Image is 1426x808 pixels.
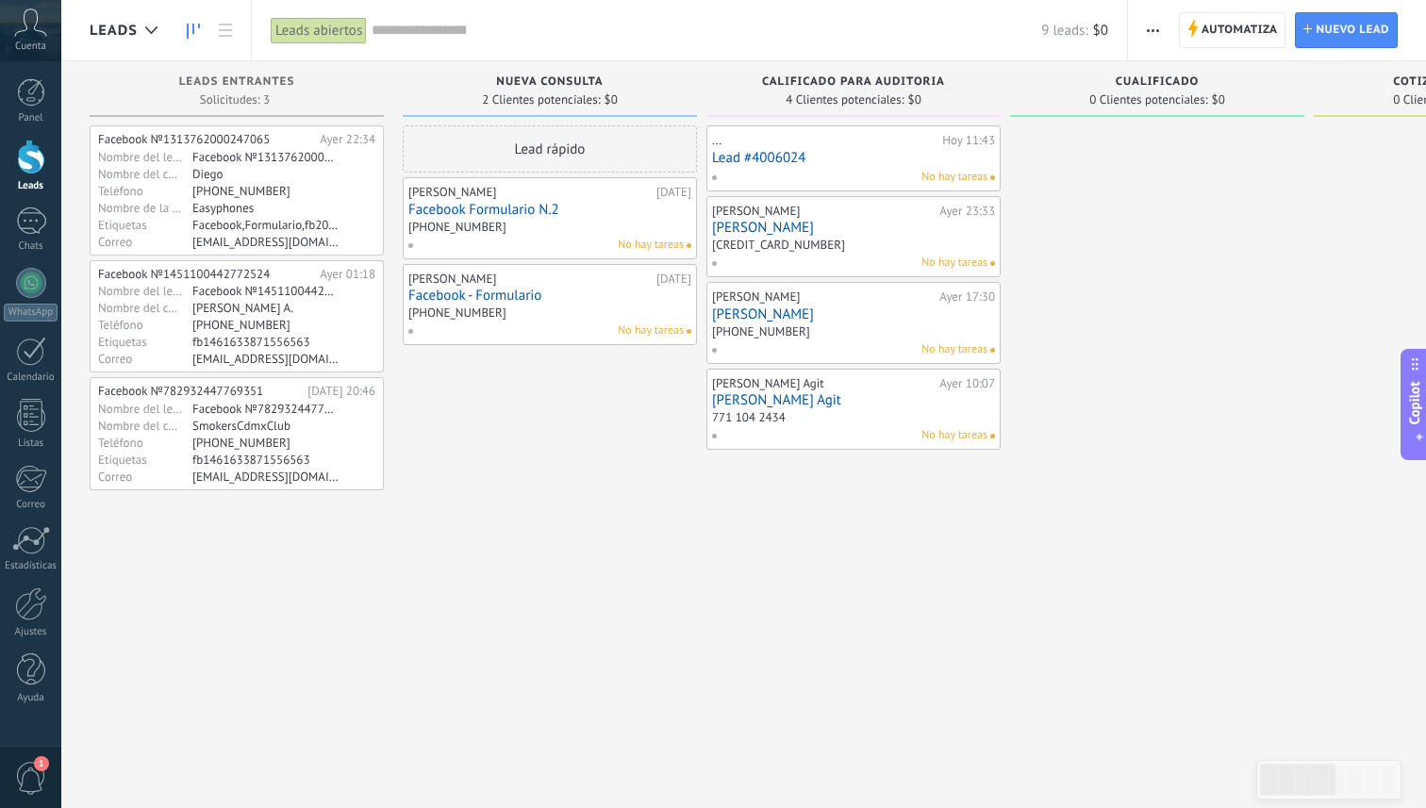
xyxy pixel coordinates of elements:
[192,166,339,181] div: Diego
[990,261,995,266] span: No hay nada asignado
[98,469,192,484] div: Correo
[177,12,209,49] a: Leads
[990,175,995,180] span: No hay nada asignado
[4,560,58,572] div: Estadísticas
[98,149,192,164] div: Nombre del lead
[1139,12,1167,48] button: Más
[712,289,935,305] div: [PERSON_NAME]
[320,267,375,282] div: Ayer 01:18
[98,183,192,198] div: Teléfono
[98,384,301,399] div: Facebook №782932447769351
[192,300,339,315] div: Gilberto Cañez A.
[192,452,339,467] div: fb1461633871556563
[921,255,987,272] span: No hay tareas
[712,376,935,391] div: [PERSON_NAME] Agit
[712,323,810,339] div: [PHONE_NUMBER]
[605,94,618,106] span: $0
[1405,381,1424,424] span: Copilot
[320,132,375,147] div: Ayer 22:34
[192,217,339,232] div: Facebook,Formulario,fb2087329945368743
[98,334,192,349] div: Etiquetas
[192,401,339,416] div: Facebook №782932447769351
[1116,75,1200,89] span: Cualificado
[712,409,786,425] div: 771 104 2434
[98,418,192,433] div: Nombre del contacto
[1041,22,1087,40] span: 9 leads:
[408,202,691,218] a: Facebook Formulario N.2
[482,94,600,106] span: 2 Clientes potenciales:
[98,452,192,467] div: Etiquetas
[408,288,691,304] a: Facebook - Formulario
[1202,13,1278,47] span: Automatiza
[921,169,987,186] span: No hay tareas
[98,300,192,315] div: Nombre del contacto
[712,237,845,253] div: [CREDIT_CARD_NUMBER]
[98,351,192,366] div: Correo
[192,418,339,433] div: SmokersCdmxClub
[98,132,313,147] div: Facebook №1313762000247065
[408,185,652,200] div: [PERSON_NAME]
[98,200,192,215] div: Nombre de la compañía
[712,392,995,408] a: [PERSON_NAME] Agit
[408,219,506,235] div: [PHONE_NUMBER]
[192,283,339,298] div: Facebook №1451100442772524
[712,306,995,322] a: [PERSON_NAME]
[908,94,921,106] span: $0
[15,41,46,53] span: Cuenta
[921,427,987,444] span: No hay tareas
[4,240,58,253] div: Chats
[90,22,138,40] span: Leads
[412,75,688,91] div: Nueva consulta
[1089,94,1207,106] span: 0 Clientes potenciales:
[990,348,995,353] span: No hay nada asignado
[921,341,987,358] span: No hay tareas
[98,217,192,232] div: Etiquetas
[4,626,58,638] div: Ajustes
[939,204,995,219] div: Ayer 23:33
[712,133,937,148] div: ...
[98,435,192,450] div: Teléfono
[656,185,691,200] div: [DATE]
[403,125,697,173] div: Lead rápido
[990,434,995,438] span: No hay nada asignado
[939,376,995,391] div: Ayer 10:07
[4,692,58,704] div: Ayuda
[939,289,995,305] div: Ayer 17:30
[687,329,691,334] span: No hay nada asignado
[271,17,367,44] div: Leads abiertos
[4,304,58,322] div: WhatsApp
[4,112,58,124] div: Panel
[192,200,339,215] div: Easyphones
[99,75,374,91] div: Leads Entrantes
[192,351,339,366] div: gilbertogca@gmail.com
[179,75,295,89] span: Leads Entrantes
[712,204,935,219] div: [PERSON_NAME]
[1316,13,1389,47] span: Nuevo lead
[192,149,339,164] div: Facebook №1313762000247065
[1093,22,1108,40] span: $0
[1212,94,1225,106] span: $0
[786,94,904,106] span: 4 Clientes potenciales:
[307,384,375,399] div: [DATE] 20:46
[209,12,241,49] a: Lista
[200,94,270,106] span: Solicitudes: 3
[618,237,684,254] span: No hay tareas
[4,437,58,450] div: Listas
[618,322,684,339] span: No hay tareas
[4,371,58,384] div: Calendario
[408,305,506,321] div: [PHONE_NUMBER]
[716,75,991,91] div: Calificado para auditoria
[496,75,603,89] span: Nueva consulta
[34,756,49,771] span: 1
[712,220,995,236] a: [PERSON_NAME]
[762,75,945,89] span: Calificado para auditoria
[98,267,313,282] div: Facebook №1451100442772524
[98,234,192,249] div: Correo
[4,499,58,511] div: Correo
[98,166,192,181] div: Nombre del contacto
[192,234,339,249] div: dromero@tksonline.mx
[192,469,339,484] div: ghettoblasters@live.com.mx
[656,272,691,287] div: [DATE]
[98,401,192,416] div: Nombre del lead
[4,180,58,192] div: Leads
